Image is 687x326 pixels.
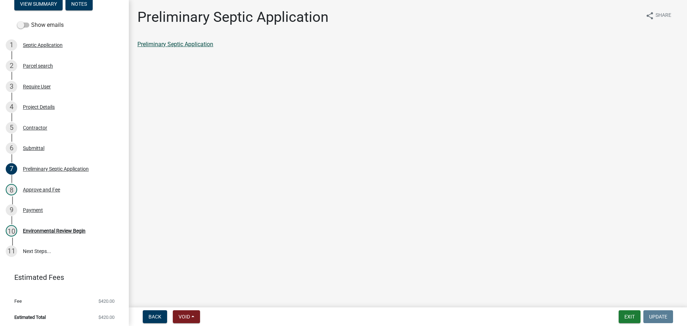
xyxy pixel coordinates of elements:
[14,315,46,320] span: Estimated Total
[6,101,17,113] div: 4
[98,315,114,320] span: $420.00
[23,146,44,151] div: Submittal
[14,299,22,303] span: Fee
[649,314,667,320] span: Update
[17,21,64,29] label: Show emails
[143,310,167,323] button: Back
[6,163,17,175] div: 7
[6,60,17,72] div: 2
[6,184,17,195] div: 8
[179,314,190,320] span: Void
[23,43,63,48] div: Septic Application
[6,270,117,284] a: Estimated Fees
[23,84,51,89] div: Require User
[14,1,63,7] wm-modal-confirm: Summary
[65,1,93,7] wm-modal-confirm: Notes
[643,310,673,323] button: Update
[23,228,86,233] div: Environmental Review Begin
[645,11,654,20] i: share
[23,104,55,110] div: Project Details
[6,122,17,133] div: 5
[6,142,17,154] div: 6
[656,11,671,20] span: Share
[619,310,640,323] button: Exit
[23,166,89,171] div: Preliminary Septic Application
[148,314,161,320] span: Back
[173,310,200,323] button: Void
[6,81,17,92] div: 3
[640,9,677,23] button: shareShare
[137,41,213,48] a: Preliminary Septic Application
[23,125,47,130] div: Contractor
[6,225,17,237] div: 10
[6,245,17,257] div: 11
[23,187,60,192] div: Approve and Fee
[6,204,17,216] div: 9
[98,299,114,303] span: $420.00
[6,39,17,51] div: 1
[137,9,328,26] h1: Preliminary Septic Application
[23,208,43,213] div: Payment
[23,63,53,68] div: Parcel search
